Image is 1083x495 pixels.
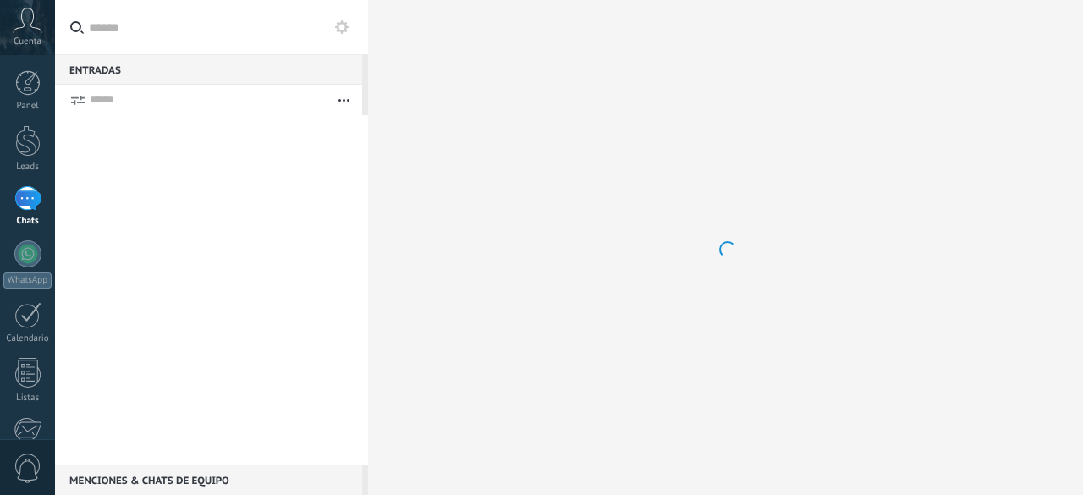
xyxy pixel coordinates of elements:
[3,393,52,404] div: Listas
[3,216,52,227] div: Chats
[3,162,52,173] div: Leads
[3,272,52,289] div: WhatsApp
[3,333,52,344] div: Calendario
[55,465,362,495] div: Menciones & Chats de equipo
[3,101,52,112] div: Panel
[14,36,41,47] span: Cuenta
[55,54,362,85] div: Entradas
